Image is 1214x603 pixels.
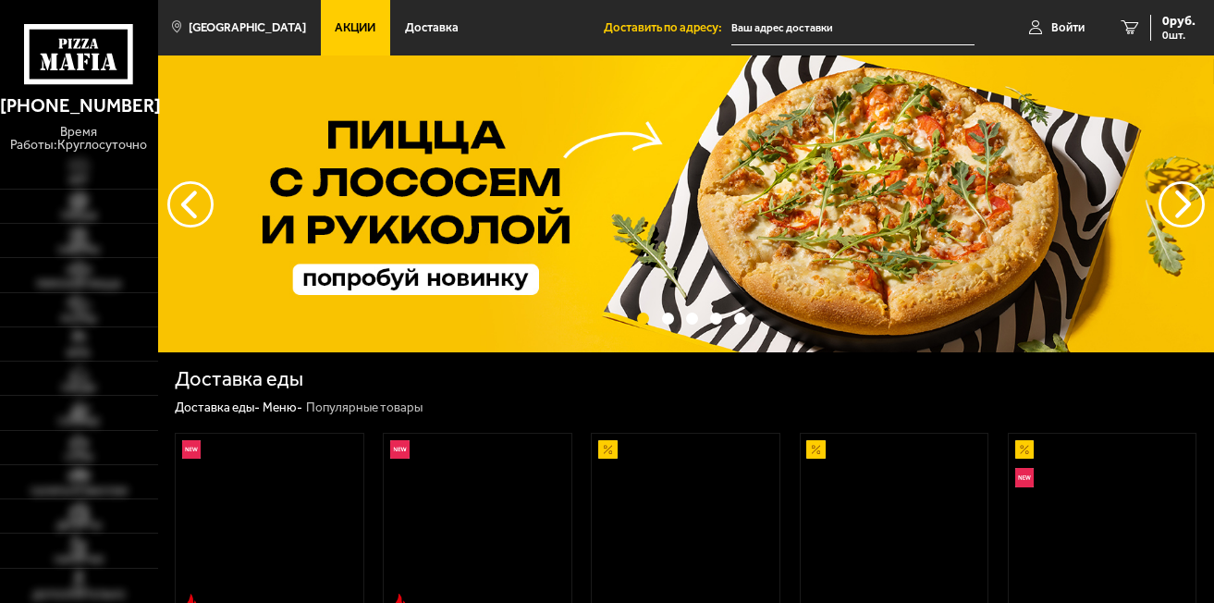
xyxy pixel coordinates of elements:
[1162,15,1196,28] span: 0 руб.
[405,21,459,33] span: Доставка
[167,181,214,228] button: следующий
[731,11,975,45] input: Ваш адрес доставки
[604,21,731,33] span: Доставить по адресу:
[1015,440,1035,460] img: Акционный
[1162,30,1196,41] span: 0 шт.
[175,400,260,414] a: Доставка еды-
[263,400,302,414] a: Меню-
[306,400,423,416] div: Популярные товары
[189,21,306,33] span: [GEOGRAPHIC_DATA]
[175,370,303,390] h1: Доставка еды
[390,440,410,460] img: Новинка
[686,313,698,325] button: точки переключения
[734,313,746,325] button: точки переключения
[662,313,674,325] button: точки переключения
[1159,181,1205,228] button: предыдущий
[806,440,826,460] img: Акционный
[182,440,202,460] img: Новинка
[1051,21,1085,33] span: Войти
[335,21,375,33] span: Акции
[710,313,722,325] button: точки переключения
[1015,468,1035,487] img: Новинка
[598,440,618,460] img: Акционный
[637,313,649,325] button: точки переключения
